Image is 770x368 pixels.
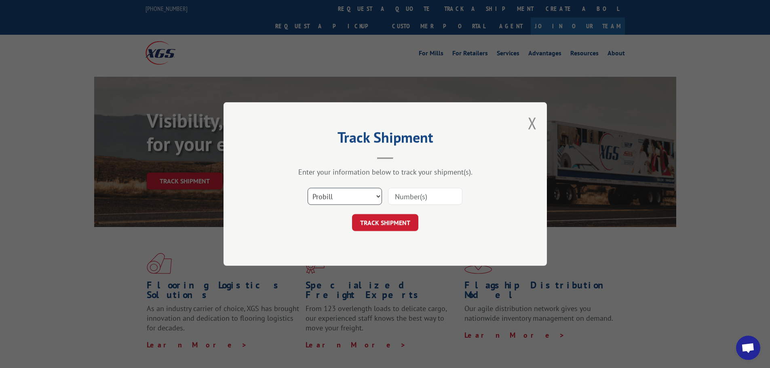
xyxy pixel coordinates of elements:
div: Open chat [736,336,760,360]
div: Enter your information below to track your shipment(s). [264,167,506,177]
h2: Track Shipment [264,132,506,147]
button: Close modal [528,112,537,134]
button: TRACK SHIPMENT [352,214,418,231]
input: Number(s) [388,188,462,205]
